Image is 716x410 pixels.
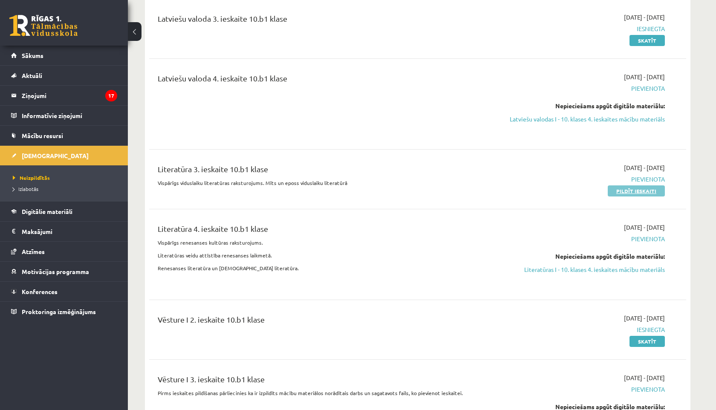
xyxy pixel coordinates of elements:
span: Sākums [22,52,43,59]
span: Aktuāli [22,72,42,79]
legend: Maksājumi [22,222,117,241]
a: Pildīt ieskaiti [608,185,665,196]
span: Iesniegta [504,325,665,334]
span: Pievienota [504,84,665,93]
a: Izlabotās [13,185,119,193]
a: Digitālie materiāli [11,202,117,221]
i: 17 [105,90,117,101]
span: Motivācijas programma [22,268,89,275]
span: [DEMOGRAPHIC_DATA] [22,152,89,159]
div: Latviešu valoda 4. ieskaite 10.b1 klase [158,72,491,88]
span: [DATE] - [DATE] [624,223,665,232]
a: Aktuāli [11,66,117,85]
a: Maksājumi [11,222,117,241]
p: Vispārīgs renesanses kultūras raksturojums. [158,239,491,246]
span: Pievienota [504,385,665,394]
a: Rīgas 1. Tālmācības vidusskola [9,15,78,36]
span: Neizpildītās [13,174,50,181]
a: Skatīt [629,35,665,46]
div: Literatūra 3. ieskaite 10.b1 klase [158,163,491,179]
div: Vēsture I 3. ieskaite 10.b1 klase [158,373,491,389]
span: Pievienota [504,234,665,243]
a: Sākums [11,46,117,65]
span: Proktoringa izmēģinājums [22,308,96,315]
a: Atzīmes [11,242,117,261]
span: [DATE] - [DATE] [624,314,665,323]
div: Nepieciešams apgūt digitālo materiālu: [504,101,665,110]
a: Konferences [11,282,117,301]
p: Pirms ieskaites pildīšanas pārliecinies ka ir izpildīts mācību materiālos norādītais darbs un sag... [158,389,491,397]
a: [DEMOGRAPHIC_DATA] [11,146,117,165]
a: Motivācijas programma [11,262,117,281]
span: [DATE] - [DATE] [624,72,665,81]
p: Vispārīgs viduslaiku literatūras raksturojums. Mīts un eposs viduslaiku literatūrā [158,179,491,187]
a: Informatīvie ziņojumi [11,106,117,125]
a: Skatīt [629,336,665,347]
a: Latviešu valodas I - 10. klases 4. ieskaites mācību materiāls [504,115,665,124]
a: Neizpildītās [13,174,119,182]
a: Proktoringa izmēģinājums [11,302,117,321]
span: Pievienota [504,175,665,184]
span: Digitālie materiāli [22,208,72,215]
span: [DATE] - [DATE] [624,163,665,172]
span: Iesniegta [504,24,665,33]
div: Nepieciešams apgūt digitālo materiālu: [504,252,665,261]
span: Mācību resursi [22,132,63,139]
span: [DATE] - [DATE] [624,373,665,382]
p: Literatūras veidu attīstība renesanses laikmetā. [158,251,491,259]
a: Ziņojumi17 [11,86,117,105]
span: [DATE] - [DATE] [624,13,665,22]
span: Atzīmes [22,248,45,255]
span: Konferences [22,288,58,295]
span: Izlabotās [13,185,38,192]
a: Mācību resursi [11,126,117,145]
legend: Ziņojumi [22,86,117,105]
div: Vēsture I 2. ieskaite 10.b1 klase [158,314,491,329]
legend: Informatīvie ziņojumi [22,106,117,125]
div: Literatūra 4. ieskaite 10.b1 klase [158,223,491,239]
div: Latviešu valoda 3. ieskaite 10.b1 klase [158,13,491,29]
a: Literatūras I - 10. klases 4. ieskaites mācību materiāls [504,265,665,274]
p: Renesanses literatūra un [DEMOGRAPHIC_DATA] literatūra. [158,264,491,272]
